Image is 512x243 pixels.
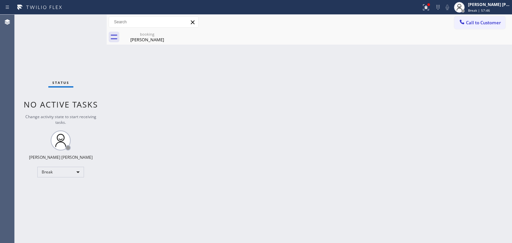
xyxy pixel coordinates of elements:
div: booking [122,32,172,37]
div: Break [37,167,84,177]
div: Anshu Kumar [122,30,172,45]
div: [PERSON_NAME] [122,37,172,43]
span: Change activity state to start receiving tasks. [25,114,96,125]
span: Call to Customer [466,20,501,26]
span: Break | 57:46 [468,8,490,13]
span: Status [52,80,69,85]
button: Mute [443,3,452,12]
input: Search [109,17,198,27]
div: [PERSON_NAME] [PERSON_NAME] [468,2,510,7]
span: No active tasks [24,99,98,110]
div: [PERSON_NAME] [PERSON_NAME] [29,154,93,160]
button: Call to Customer [454,16,505,29]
